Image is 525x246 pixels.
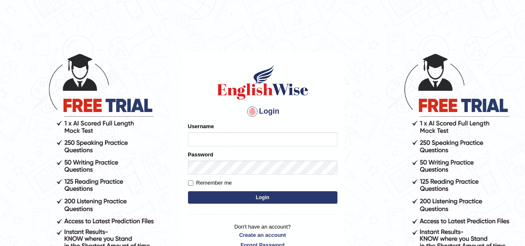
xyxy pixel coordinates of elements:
img: Logo of English Wise sign in for intelligent practice with AI [215,63,310,101]
h4: Login [188,105,337,118]
a: Create an account [188,231,337,239]
label: Username [188,122,214,130]
button: Login [188,191,337,204]
label: Password [188,151,213,158]
label: Remember me [188,179,232,187]
input: Remember me [188,180,193,186]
